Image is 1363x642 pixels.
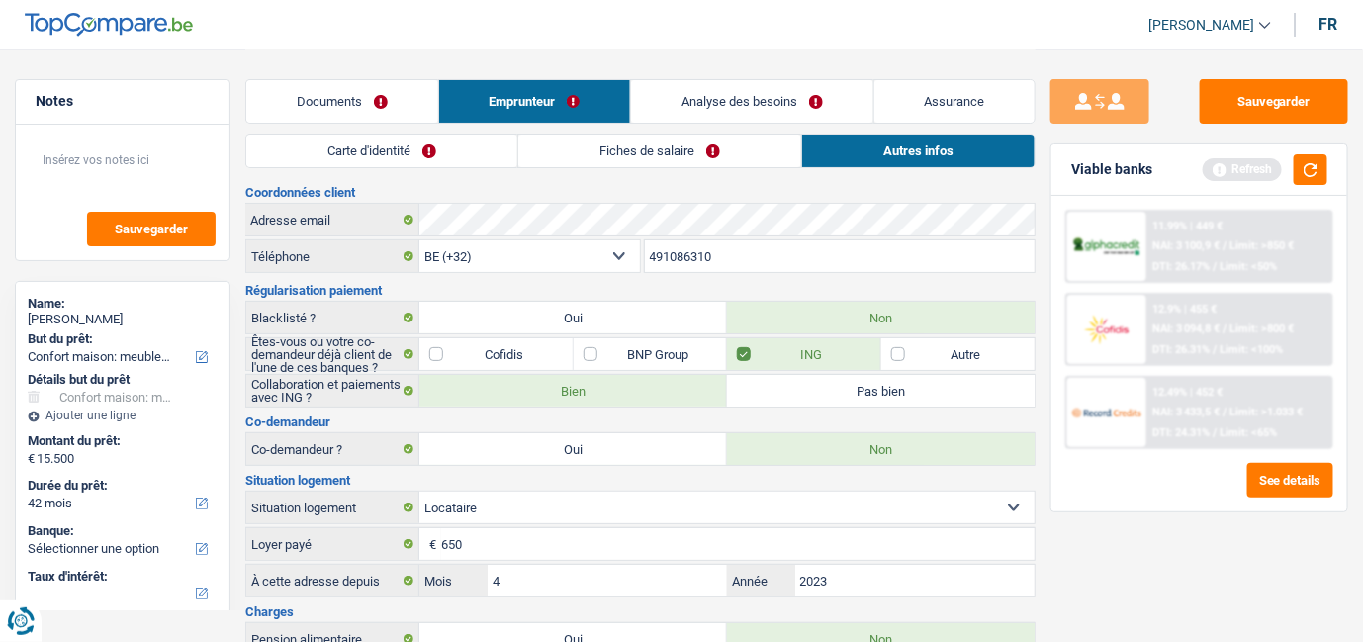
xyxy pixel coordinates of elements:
[245,284,1036,297] h3: Régularisation paiement
[1319,15,1338,34] div: fr
[645,240,1036,272] input: 401020304
[25,13,193,37] img: TopCompare Logo
[1071,161,1152,178] div: Viable banks
[246,80,438,123] a: Documents
[1213,426,1217,439] span: /
[28,451,35,467] span: €
[488,565,728,596] input: MM
[245,605,1036,618] h3: Charges
[631,80,873,123] a: Analyse des besoins
[727,338,880,370] label: ING
[1152,220,1223,232] div: 11.99% | 449 €
[245,474,1036,487] h3: Situation logement
[1152,426,1210,439] span: DTI: 24.31%
[1229,322,1294,335] span: Limit: >800 €
[246,565,419,596] label: À cette adresse depuis
[28,331,214,347] label: But du prêt:
[1152,303,1217,316] div: 12.9% | 455 €
[28,478,214,494] label: Durée du prêt:
[574,338,727,370] label: BNP Group
[1220,426,1277,439] span: Limit: <65%
[419,338,573,370] label: Cofidis
[1223,322,1227,335] span: /
[1152,386,1223,399] div: 12.49% | 452 €
[1213,260,1217,273] span: /
[419,433,727,465] label: Oui
[1152,406,1220,418] span: NAI: 3 433,5 €
[1152,343,1210,356] span: DTI: 26.31%
[1223,406,1227,418] span: /
[1229,406,1303,418] span: Limit: >1.033 €
[246,375,419,407] label: Collaboration et paiements avec ING ?
[245,186,1036,199] h3: Coordonnées client
[439,80,631,123] a: Emprunteur
[246,492,419,523] label: Situation logement
[246,240,419,272] label: Téléphone
[1223,239,1227,252] span: /
[1133,9,1271,42] a: [PERSON_NAME]
[245,415,1036,428] h3: Co-demandeur
[87,212,216,246] button: Sauvegarder
[245,204,418,235] label: Adresse email
[1072,235,1141,257] img: AlphaCredit
[881,338,1035,370] label: Autre
[1213,343,1217,356] span: /
[1072,396,1141,430] img: Record Credits
[28,312,218,327] div: [PERSON_NAME]
[1247,463,1333,498] button: See details
[246,302,419,333] label: Blacklisté ?
[1220,343,1283,356] span: Limit: <100%
[246,338,419,370] label: Êtes-vous ou votre co-demandeur déjà client de l'une de ces banques ?
[1229,239,1294,252] span: Limit: >850 €
[1220,260,1277,273] span: Limit: <50%
[727,433,1035,465] label: Non
[419,565,487,596] label: Mois
[1152,260,1210,273] span: DTI: 26.17%
[795,565,1036,596] input: AAAA
[28,409,218,422] div: Ajouter une ligne
[727,375,1035,407] label: Pas bien
[1072,313,1141,347] img: Cofidis
[1152,239,1220,252] span: NAI: 3 100,9 €
[874,80,1036,123] a: Assurance
[1200,79,1348,124] button: Sauvegarder
[246,528,419,560] label: Loyer payé
[518,135,801,167] a: Fiches de salaire
[1148,17,1254,34] span: [PERSON_NAME]
[246,433,419,465] label: Co-demandeur ?
[28,296,218,312] div: Name:
[727,565,794,596] label: Année
[28,372,218,388] div: Détails but du prêt
[28,433,214,449] label: Montant du prêt:
[727,302,1035,333] label: Non
[36,93,210,110] h5: Notes
[1203,158,1282,180] div: Refresh
[802,135,1035,167] a: Autres infos
[1152,322,1220,335] span: NAI: 3 094,8 €
[246,135,517,167] a: Carte d'identité
[115,223,188,235] span: Sauvegarder
[28,523,214,539] label: Banque:
[419,375,727,407] label: Bien
[419,528,441,560] span: €
[28,569,214,585] label: Taux d'intérêt:
[419,302,727,333] label: Oui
